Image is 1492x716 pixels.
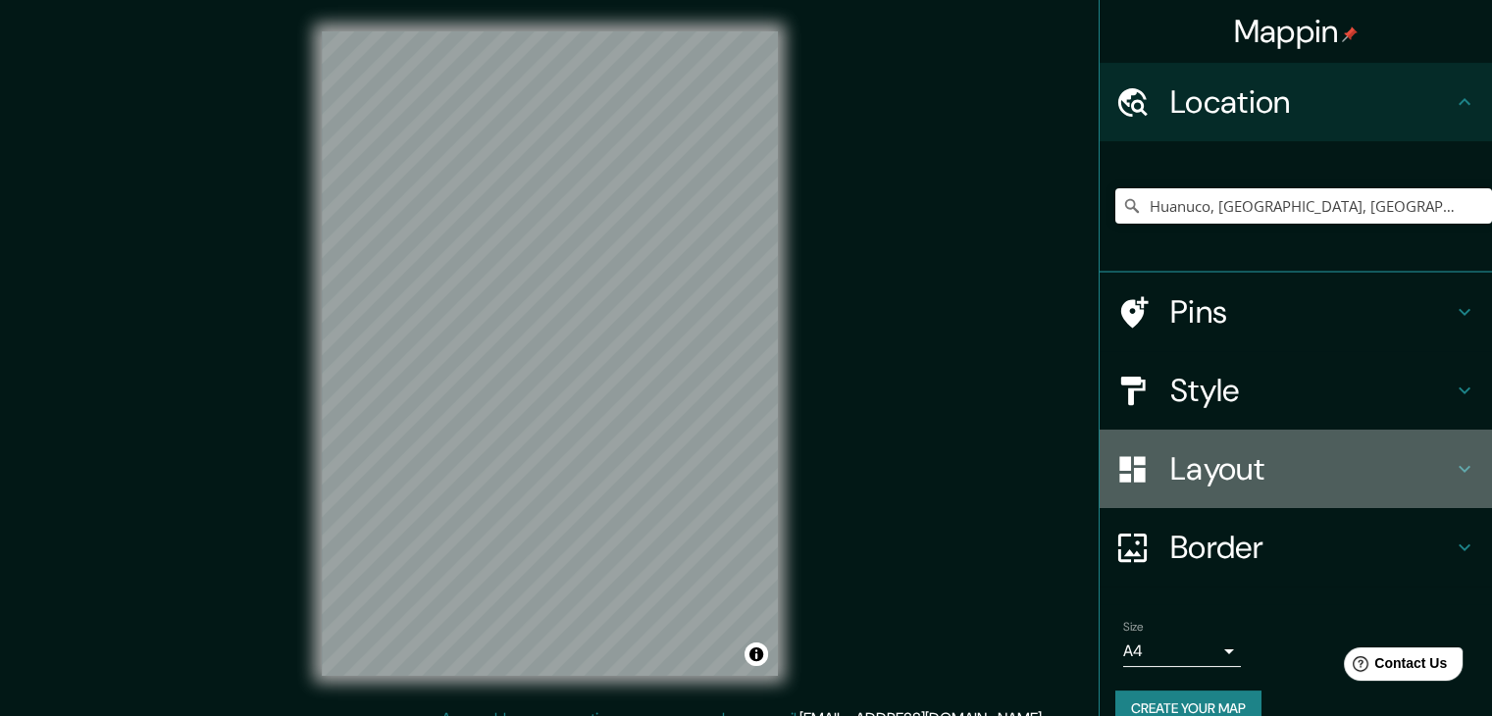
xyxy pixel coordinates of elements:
input: Pick your city or area [1115,188,1492,224]
h4: Mappin [1234,12,1359,51]
h4: Location [1170,82,1453,122]
h4: Layout [1170,449,1453,488]
div: Style [1100,351,1492,430]
iframe: Help widget launcher [1317,639,1470,694]
div: Location [1100,63,1492,141]
div: Pins [1100,273,1492,351]
h4: Style [1170,371,1453,410]
img: pin-icon.png [1342,26,1358,42]
button: Toggle attribution [745,642,768,666]
label: Size [1123,619,1144,636]
div: A4 [1123,636,1241,667]
h4: Pins [1170,292,1453,332]
h4: Border [1170,528,1453,567]
div: Border [1100,508,1492,587]
div: Layout [1100,430,1492,508]
canvas: Map [322,31,778,676]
